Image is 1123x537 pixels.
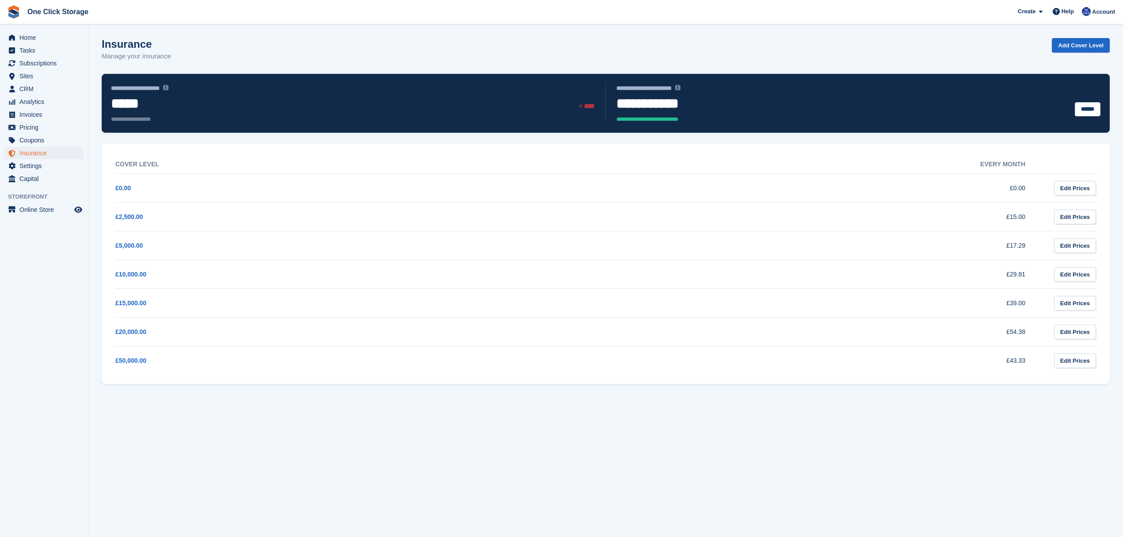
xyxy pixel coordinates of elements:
[4,57,84,69] a: menu
[1092,8,1115,16] span: Account
[115,213,143,220] a: £2,500.00
[1054,238,1096,253] a: Edit Prices
[19,173,73,185] span: Capital
[19,31,73,44] span: Home
[4,44,84,57] a: menu
[1062,7,1074,16] span: Help
[4,96,84,108] a: menu
[4,203,84,216] a: menu
[4,173,84,185] a: menu
[4,134,84,146] a: menu
[1082,7,1091,16] img: Thomas
[102,51,171,61] p: Manage your insurance
[115,184,131,192] a: £0.00
[1052,38,1110,53] a: Add Cover Level
[19,160,73,172] span: Settings
[19,134,73,146] span: Coupons
[19,121,73,134] span: Pricing
[19,147,73,159] span: Insurance
[163,85,168,90] img: icon-info-grey-7440780725fd019a000dd9b08b2336e03edf1995a4989e88bcd33f0948082b44.svg
[7,5,20,19] img: stora-icon-8386f47178a22dfd0bd8f6a31ec36ba5ce8667c1dd55bd0f319d3a0aa187defe.svg
[19,57,73,69] span: Subscriptions
[115,357,146,364] a: £50,000.00
[4,31,84,44] a: menu
[1054,210,1096,224] a: Edit Prices
[115,271,146,278] a: £10,000.00
[8,192,88,201] span: Storefront
[19,83,73,95] span: CRM
[115,242,143,249] a: £5,000.00
[19,96,73,108] span: Analytics
[115,328,146,335] a: £20,000.00
[579,174,1043,203] td: £0.00
[4,160,84,172] a: menu
[1018,7,1035,16] span: Create
[579,289,1043,318] td: £39.00
[1054,181,1096,196] a: Edit Prices
[1054,267,1096,282] a: Edit Prices
[102,38,171,50] h1: Insurance
[4,121,84,134] a: menu
[115,299,146,307] a: £15,000.00
[1054,353,1096,368] a: Edit Prices
[579,346,1043,375] td: £43.33
[579,155,1043,174] th: Every month
[115,155,579,174] th: Cover Level
[579,260,1043,289] td: £29.81
[579,203,1043,231] td: £15.00
[4,108,84,121] a: menu
[19,203,73,216] span: Online Store
[4,83,84,95] a: menu
[19,44,73,57] span: Tasks
[4,147,84,159] a: menu
[19,70,73,82] span: Sites
[4,70,84,82] a: menu
[19,108,73,121] span: Invoices
[1054,325,1096,339] a: Edit Prices
[675,85,680,90] img: icon-info-grey-7440780725fd019a000dd9b08b2336e03edf1995a4989e88bcd33f0948082b44.svg
[579,231,1043,260] td: £17.29
[579,318,1043,346] td: £54.38
[73,204,84,215] a: Preview store
[24,4,92,19] a: One Click Storage
[1054,296,1096,311] a: Edit Prices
